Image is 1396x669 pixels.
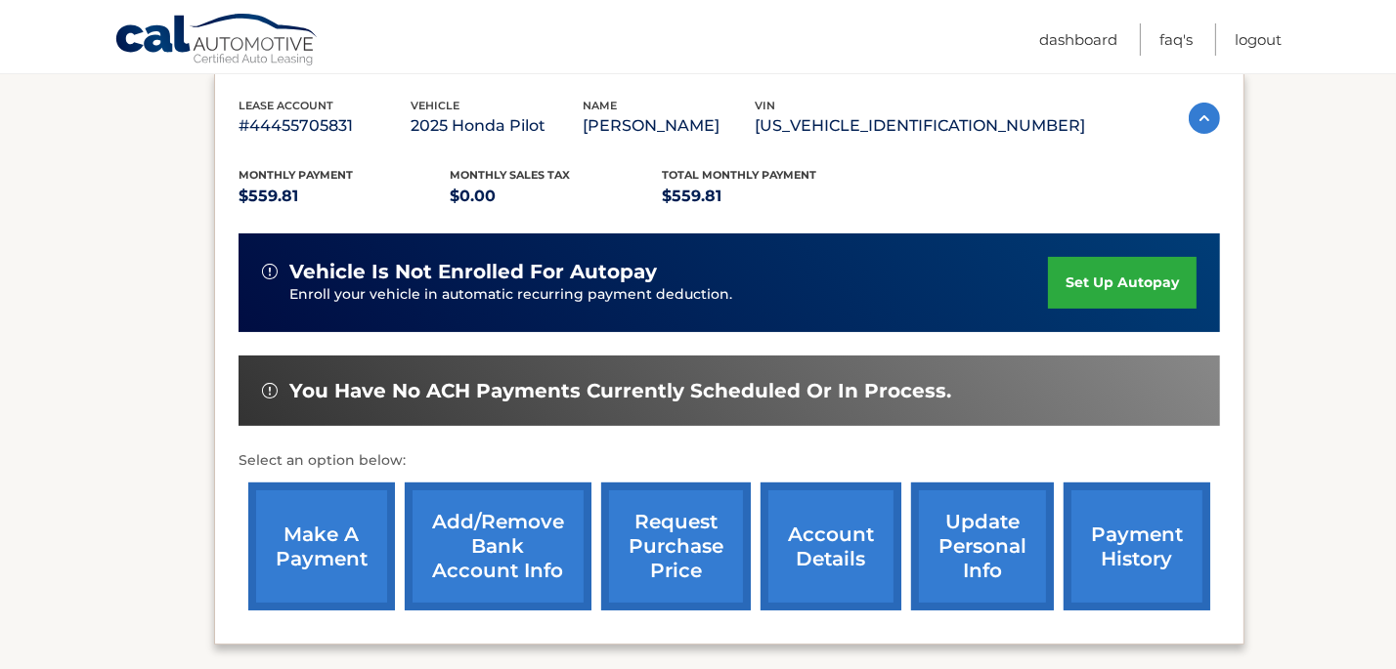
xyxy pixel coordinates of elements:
span: lease account [239,99,333,112]
a: Add/Remove bank account info [405,482,591,610]
span: vin [755,99,775,112]
p: 2025 Honda Pilot [411,112,583,140]
a: Logout [1235,23,1282,56]
a: make a payment [248,482,395,610]
a: Dashboard [1039,23,1117,56]
p: [US_VEHICLE_IDENTIFICATION_NUMBER] [755,112,1085,140]
a: set up autopay [1048,257,1197,309]
p: Enroll your vehicle in automatic recurring payment deduction. [289,284,1048,306]
a: request purchase price [601,482,751,610]
img: alert-white.svg [262,383,278,398]
a: Cal Automotive [114,13,320,69]
span: name [583,99,617,112]
span: vehicle is not enrolled for autopay [289,260,657,284]
a: FAQ's [1159,23,1193,56]
img: alert-white.svg [262,264,278,279]
span: Monthly sales Tax [451,168,571,182]
span: vehicle [411,99,459,112]
img: accordion-active.svg [1189,103,1220,134]
p: $0.00 [451,183,663,210]
p: [PERSON_NAME] [583,112,755,140]
a: account details [761,482,901,610]
span: You have no ACH payments currently scheduled or in process. [289,379,951,403]
a: update personal info [911,482,1054,610]
p: $559.81 [239,183,451,210]
span: Total Monthly Payment [662,168,816,182]
span: Monthly Payment [239,168,353,182]
p: Select an option below: [239,449,1220,473]
p: #44455705831 [239,112,411,140]
p: $559.81 [662,183,874,210]
a: payment history [1064,482,1210,610]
